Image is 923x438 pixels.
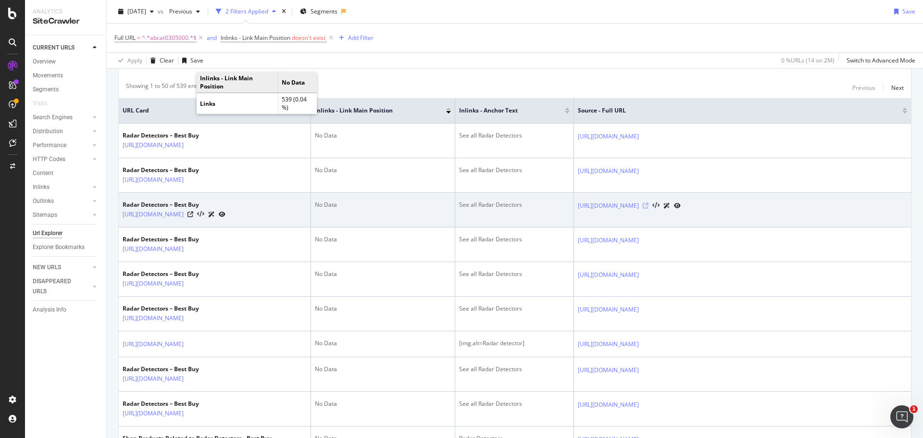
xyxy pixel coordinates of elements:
div: 0 % URLs ( 14 on 2M ) [781,56,835,64]
a: [URL][DOMAIN_NAME] [123,339,184,349]
div: Radar Detectors – Best Buy [123,365,225,374]
td: 539 (0.04 %) [278,93,317,114]
a: Analysis Info [33,305,100,315]
span: Inlinks - Link Main Position [315,106,432,115]
a: Visits [33,99,57,109]
div: See all Radar Detectors [459,270,570,278]
a: Segments [33,85,100,95]
a: Performance [33,140,90,150]
div: Search Engines [33,113,73,123]
a: Explorer Bookmarks [33,242,100,252]
div: Apply [127,56,142,64]
div: No Data [315,235,451,244]
div: Overview [33,57,56,67]
button: Next [891,82,904,93]
button: Save [890,4,915,19]
span: URL Card [123,106,299,115]
a: Distribution [33,126,90,137]
div: HTTP Codes [33,154,65,164]
button: Add Filter [335,32,374,44]
div: Add Filter [348,34,374,42]
button: [DATE] [114,4,158,19]
span: Source - Full URL [578,106,888,115]
a: NEW URLS [33,263,90,273]
span: 2025 Jul. 29th [127,7,146,15]
span: doesn't exist [292,34,325,42]
div: DISAPPEARED URLS [33,276,81,297]
a: Content [33,168,100,178]
button: 2 Filters Applied [212,4,280,19]
a: Url Explorer [33,228,100,238]
div: No Data [315,166,451,175]
span: Segments [311,7,337,15]
a: URL Inspection [219,209,225,219]
div: Next [891,84,904,92]
a: [URL][DOMAIN_NAME] [123,175,184,185]
div: See all Radar Detectors [459,400,570,408]
div: Radar Detectors – Best Buy [123,304,225,313]
div: Previous [852,84,875,92]
a: [URL][DOMAIN_NAME] [578,270,639,280]
div: Content [33,168,53,178]
a: AI Url Details [208,209,215,219]
div: Radar Detectors – Best Buy [123,400,225,408]
span: 1 [910,405,918,413]
a: [URL][DOMAIN_NAME] [578,400,639,410]
div: No Data [315,400,451,408]
a: [URL][DOMAIN_NAME] [578,201,639,211]
div: No Data [315,365,451,374]
div: See all Radar Detectors [459,131,570,140]
span: Inlinks - Anchor Text [459,106,550,115]
a: Movements [33,71,100,81]
div: Movements [33,71,63,81]
a: [URL][DOMAIN_NAME] [123,244,184,254]
div: No Data [315,304,451,313]
a: Outlinks [33,196,90,206]
div: No Data [315,339,451,348]
a: [URL][DOMAIN_NAME] [578,132,639,141]
span: vs [158,7,165,15]
a: Sitemaps [33,210,90,220]
div: Inlinks [33,182,50,192]
div: Radar Detectors – Best Buy [123,200,225,209]
a: AI Url Details [663,200,670,211]
a: [URL][DOMAIN_NAME] [578,365,639,375]
button: Save [178,53,203,68]
div: Radar Detectors – Best Buy [123,270,225,278]
div: See all Radar Detectors [459,166,570,175]
div: Radar Detectors – Best Buy [123,235,225,244]
div: and [207,34,217,42]
a: [URL][DOMAIN_NAME] [123,409,184,418]
button: Apply [114,53,142,68]
a: [URL][DOMAIN_NAME] [123,374,184,384]
div: Radar Detectors – Best Buy [123,166,225,175]
td: Links [197,93,278,114]
a: [URL][DOMAIN_NAME] [578,236,639,245]
a: [URL][DOMAIN_NAME] [578,339,639,349]
button: Switch to Advanced Mode [843,53,915,68]
div: Outlinks [33,196,54,206]
div: Url Explorer [33,228,62,238]
span: = [137,34,140,42]
a: Search Engines [33,113,90,123]
a: DISAPPEARED URLS [33,276,90,297]
div: Radar Detectors – Best Buy [123,131,225,140]
div: No Data [315,200,451,209]
div: Sitemaps [33,210,57,220]
div: See all Radar Detectors [459,235,570,244]
div: Showing 1 to 50 of 539 entries [126,82,207,93]
a: Overview [33,57,100,67]
a: URL Inspection [674,200,681,211]
div: Save [902,7,915,15]
button: Clear [147,53,174,68]
div: SiteCrawler [33,16,99,27]
a: HTTP Codes [33,154,90,164]
a: [URL][DOMAIN_NAME] [578,166,639,176]
div: Explorer Bookmarks [33,242,85,252]
a: [URL][DOMAIN_NAME] [123,140,184,150]
span: Previous [165,7,192,15]
div: Switch to Advanced Mode [847,56,915,64]
a: Inlinks [33,182,90,192]
a: CURRENT URLS [33,43,90,53]
div: Clear [160,56,174,64]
